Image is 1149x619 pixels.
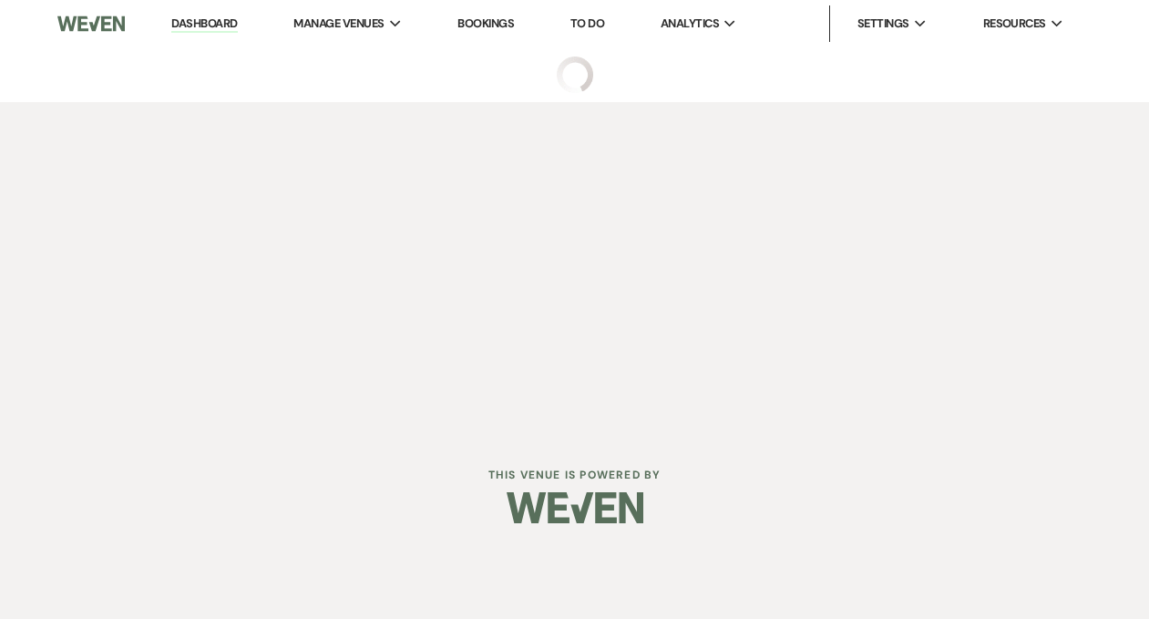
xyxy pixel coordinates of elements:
span: Analytics [661,15,719,33]
img: Weven Logo [507,476,643,540]
span: Resources [983,15,1046,33]
img: Weven Logo [57,5,125,43]
span: Settings [857,15,909,33]
img: loading spinner [557,57,593,93]
a: Bookings [457,15,514,31]
span: Manage Venues [293,15,384,33]
a: To Do [570,15,604,31]
a: Dashboard [171,15,237,33]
